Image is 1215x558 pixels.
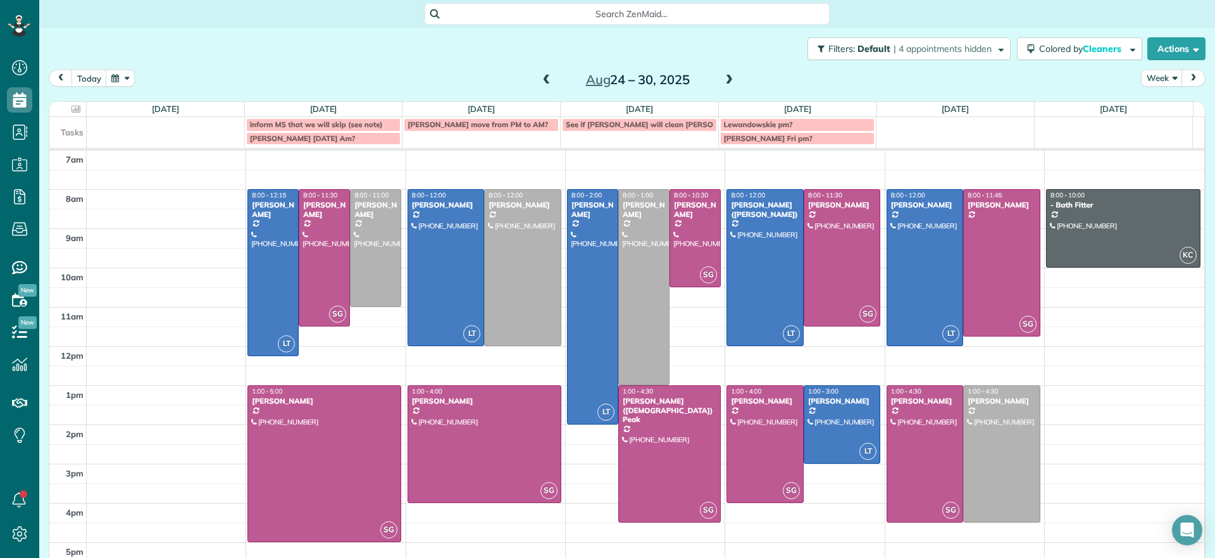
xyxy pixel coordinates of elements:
[674,191,708,199] span: 8:00 - 10:30
[623,191,653,199] span: 8:00 - 1:00
[808,191,842,199] span: 8:00 - 11:30
[1083,43,1123,54] span: Cleaners
[724,120,793,129] span: Lewandowskie pm?
[18,284,37,297] span: New
[673,201,717,219] div: [PERSON_NAME]
[463,325,480,342] span: LT
[329,306,346,323] span: SG
[784,104,811,114] a: [DATE]
[251,201,295,219] div: [PERSON_NAME]
[700,502,717,519] span: SG
[859,306,876,323] span: SG
[730,201,800,219] div: [PERSON_NAME] ([PERSON_NAME])
[622,397,717,424] div: [PERSON_NAME] ([DEMOGRAPHIC_DATA]) Peak
[807,201,877,209] div: [PERSON_NAME]
[942,325,959,342] span: LT
[731,191,765,199] span: 8:00 - 12:00
[890,397,960,406] div: [PERSON_NAME]
[891,191,925,199] span: 8:00 - 12:00
[66,468,84,478] span: 3pm
[890,201,960,209] div: [PERSON_NAME]
[66,429,84,439] span: 2pm
[250,120,383,129] span: Inform MS that we will skip (see note)
[252,387,282,395] span: 1:00 - 5:00
[412,387,442,395] span: 1:00 - 4:00
[783,325,800,342] span: LT
[857,43,891,54] span: Default
[808,387,838,395] span: 1:00 - 3:00
[49,70,73,87] button: prev
[1050,201,1197,209] div: - Bath Fitter
[967,397,1037,406] div: [PERSON_NAME]
[623,387,653,395] span: 1:00 - 4:30
[66,194,84,204] span: 8am
[66,390,84,400] span: 1pm
[252,191,286,199] span: 8:00 - 12:15
[1017,37,1142,60] button: Colored byCleaners
[302,201,346,219] div: [PERSON_NAME]
[828,43,855,54] span: Filters:
[411,201,481,209] div: [PERSON_NAME]
[967,201,1037,209] div: [PERSON_NAME]
[380,521,397,538] span: SG
[1172,515,1202,545] div: Open Intercom Messenger
[586,71,611,87] span: Aug
[1147,37,1206,60] button: Actions
[597,404,614,421] span: LT
[66,547,84,557] span: 5pm
[1181,70,1206,87] button: next
[152,104,179,114] a: [DATE]
[1039,43,1126,54] span: Colored by
[559,73,717,87] h2: 24 – 30, 2025
[571,191,602,199] span: 8:00 - 2:00
[408,120,548,129] span: [PERSON_NAME] move from PM to AM?
[894,43,992,54] span: | 4 appointments hidden
[61,272,84,282] span: 10am
[61,350,84,361] span: 12pm
[942,502,959,519] span: SG
[807,397,877,406] div: [PERSON_NAME]
[278,335,295,352] span: LT
[66,154,84,164] span: 7am
[540,482,558,499] span: SG
[66,507,84,518] span: 4pm
[250,133,356,143] span: [PERSON_NAME] [DATE] Am?
[571,201,614,219] div: [PERSON_NAME]
[859,443,876,460] span: LT
[700,266,717,283] span: SG
[488,201,558,209] div: [PERSON_NAME]
[72,70,107,87] button: today
[807,37,1011,60] button: Filters: Default | 4 appointments hidden
[1019,316,1037,333] span: SG
[942,104,969,114] a: [DATE]
[968,191,1002,199] span: 8:00 - 11:45
[354,201,397,219] div: [PERSON_NAME]
[1100,104,1127,114] a: [DATE]
[303,191,337,199] span: 8:00 - 11:30
[61,311,84,321] span: 11am
[1180,247,1197,264] span: KC
[354,191,389,199] span: 8:00 - 11:00
[468,104,495,114] a: [DATE]
[801,37,1011,60] a: Filters: Default | 4 appointments hidden
[731,387,761,395] span: 1:00 - 4:00
[566,120,750,129] span: See if [PERSON_NAME] will clean [PERSON_NAME]?
[1050,191,1085,199] span: 8:00 - 10:00
[730,397,800,406] div: [PERSON_NAME]
[251,397,397,406] div: [PERSON_NAME]
[412,191,446,199] span: 8:00 - 12:00
[783,482,800,499] span: SG
[626,104,653,114] a: [DATE]
[724,133,813,143] span: [PERSON_NAME] Fri pm?
[18,316,37,329] span: New
[411,397,558,406] div: [PERSON_NAME]
[489,191,523,199] span: 8:00 - 12:00
[1141,70,1183,87] button: Week
[66,233,84,243] span: 9am
[891,387,921,395] span: 1:00 - 4:30
[310,104,337,114] a: [DATE]
[968,387,998,395] span: 1:00 - 4:30
[622,201,666,219] div: [PERSON_NAME]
